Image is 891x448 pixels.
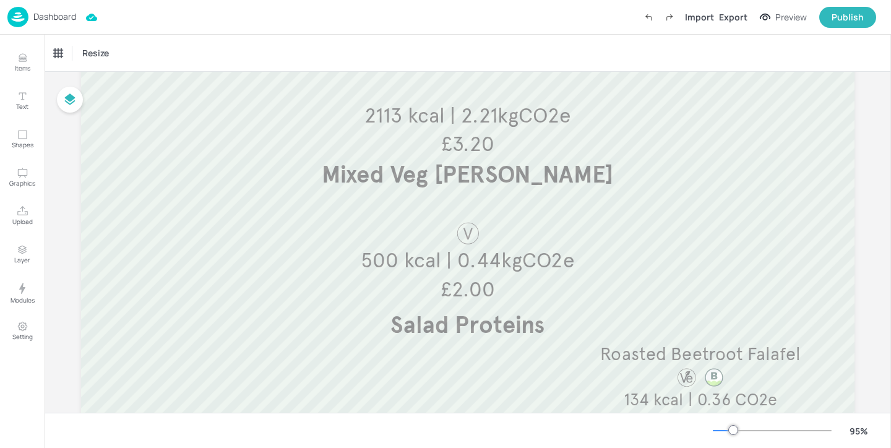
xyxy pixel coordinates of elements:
div: Preview [775,11,807,24]
span: Mixed Veg [PERSON_NAME] [322,160,613,189]
div: Import [685,11,714,24]
label: Redo (Ctrl + Y) [659,7,680,28]
span: 500 kcal | 0.44kgCO2e [361,248,574,274]
p: Dashboard [33,12,76,21]
span: 134 kcal | 0.36 CO2e [624,389,777,410]
span: Roasted Beetroot Falafel [600,343,800,365]
span: 2113 kcal | 2.21kgCO2e [364,102,571,128]
div: 95 % [844,424,874,437]
div: Publish [832,11,864,24]
label: Undo (Ctrl + Z) [638,7,659,28]
button: Preview [752,8,814,27]
span: Salad Proteins [390,311,544,340]
span: £2.00 [441,276,494,302]
span: Resize [80,46,111,59]
img: logo-86c26b7e.jpg [7,7,28,27]
div: Export [719,11,747,24]
button: Publish [819,7,876,28]
span: £3.20 [441,131,494,157]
